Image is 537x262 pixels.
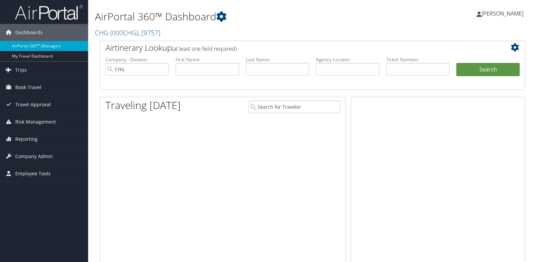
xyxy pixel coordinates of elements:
h1: Traveling [DATE] [105,98,181,112]
label: First Name: [176,56,239,63]
span: , [ 9757 ] [138,28,160,37]
h1: AirPortal 360™ Dashboard [95,9,385,24]
a: [PERSON_NAME] [477,3,530,24]
label: Company - Division: [105,56,169,63]
span: Travel Approval [15,96,51,113]
span: (at least one field required) [172,45,237,52]
span: Dashboards [15,24,43,41]
span: Book Travel [15,79,41,96]
h2: Airtinerary Lookup [105,42,484,53]
a: CHG [95,28,160,37]
img: airportal-logo.png [15,4,83,20]
label: Last Name: [246,56,309,63]
span: ( 000CHG ) [110,28,138,37]
label: Ticket Number: [386,56,450,63]
input: Search for Traveler [248,101,340,113]
button: Search [456,63,520,77]
span: Company Admin [15,148,53,165]
span: [PERSON_NAME] [481,10,523,17]
label: Agency Locator: [316,56,379,63]
span: Trips [15,62,27,79]
span: Employee Tools [15,165,51,182]
span: Risk Management [15,113,56,130]
span: Reporting [15,131,38,148]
